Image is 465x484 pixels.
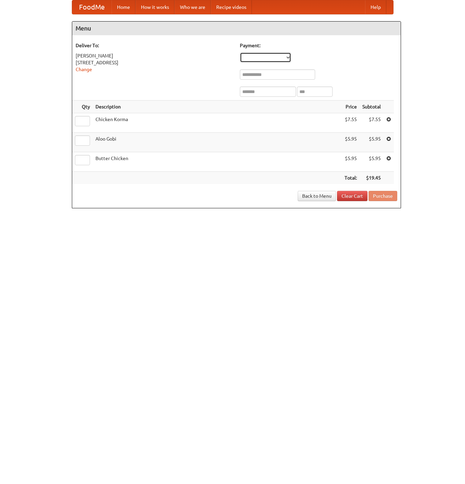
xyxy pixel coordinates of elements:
th: Subtotal [360,101,384,113]
a: Recipe videos [211,0,252,14]
th: Qty [72,101,93,113]
div: [PERSON_NAME] [76,52,233,59]
th: Description [93,101,342,113]
td: Butter Chicken [93,152,342,172]
a: Change [76,67,92,72]
a: Who we are [175,0,211,14]
a: Clear Cart [337,191,367,201]
td: $5.95 [342,133,360,152]
td: $5.95 [360,133,384,152]
th: Total: [342,172,360,184]
div: [STREET_ADDRESS] [76,59,233,66]
a: Help [365,0,386,14]
td: $7.55 [360,113,384,133]
a: FoodMe [72,0,112,14]
h5: Deliver To: [76,42,233,49]
h4: Menu [72,22,401,35]
td: Aloo Gobi [93,133,342,152]
a: How it works [135,0,175,14]
button: Purchase [369,191,397,201]
td: $7.55 [342,113,360,133]
a: Home [112,0,135,14]
td: $5.95 [360,152,384,172]
h5: Payment: [240,42,397,49]
th: Price [342,101,360,113]
th: $19.45 [360,172,384,184]
a: Back to Menu [298,191,336,201]
td: $5.95 [342,152,360,172]
td: Chicken Korma [93,113,342,133]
